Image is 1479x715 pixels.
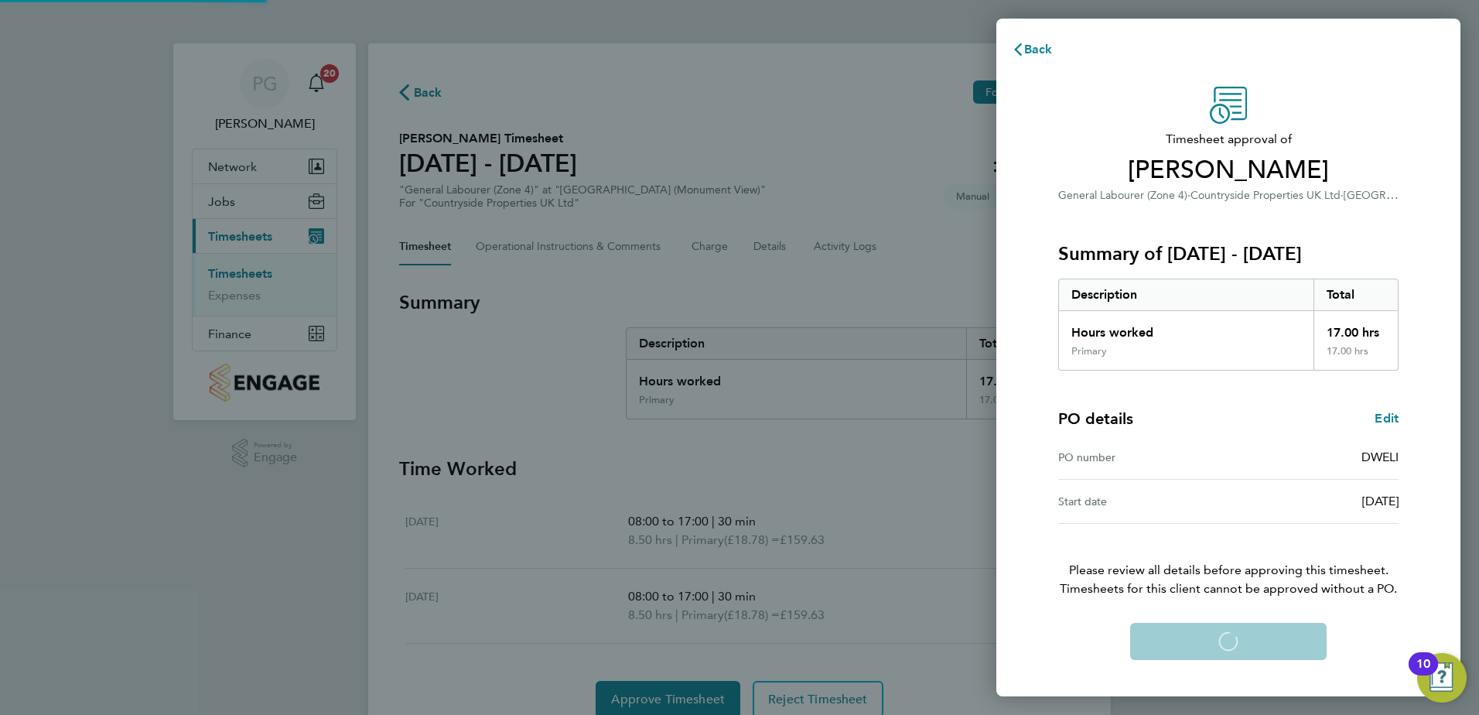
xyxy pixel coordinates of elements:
[1058,448,1228,467] div: PO number
[1416,664,1430,684] div: 10
[1024,42,1053,56] span: Back
[1058,241,1399,266] h3: Summary of [DATE] - [DATE]
[1375,409,1399,428] a: Edit
[1058,408,1133,429] h4: PO details
[1375,411,1399,426] span: Edit
[1059,311,1313,345] div: Hours worked
[1071,345,1107,357] div: Primary
[1059,279,1313,310] div: Description
[1313,279,1399,310] div: Total
[1190,189,1341,202] span: Countryside Properties UK Ltd
[1187,189,1190,202] span: ·
[1361,450,1399,464] span: DWELI
[1040,524,1417,598] p: Please review all details before approving this timesheet.
[1341,189,1344,202] span: ·
[1058,279,1399,371] div: Summary of 25 - 31 Aug 2025
[1058,189,1187,202] span: General Labourer (Zone 4)
[1058,130,1399,149] span: Timesheet approval of
[996,34,1068,65] button: Back
[1228,492,1399,511] div: [DATE]
[1058,492,1228,511] div: Start date
[1058,155,1399,186] span: [PERSON_NAME]
[1313,345,1399,370] div: 17.00 hrs
[1040,580,1417,598] span: Timesheets for this client cannot be approved without a PO.
[1313,311,1399,345] div: 17.00 hrs
[1417,653,1467,703] button: Open Resource Center, 10 new notifications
